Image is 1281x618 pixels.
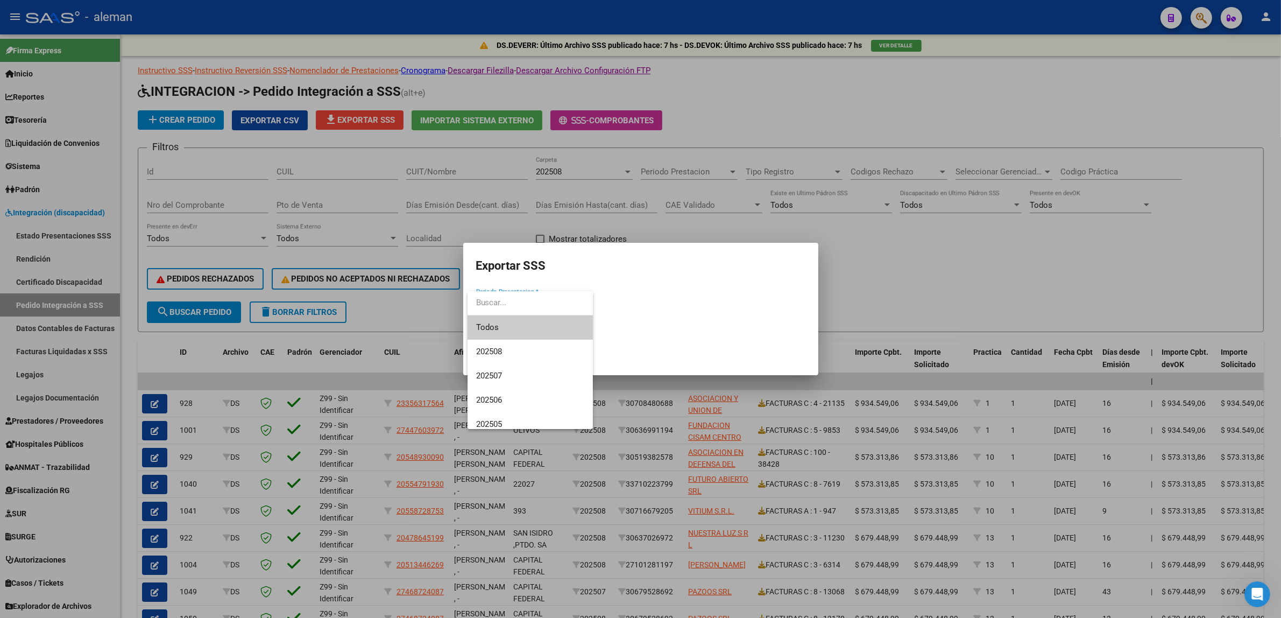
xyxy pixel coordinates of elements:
[1244,581,1270,607] iframe: Intercom live chat
[476,347,502,356] span: 202508
[476,371,502,381] span: 202507
[476,315,584,340] span: Todos
[476,395,502,405] span: 202506
[476,419,502,429] span: 202505
[468,291,593,315] input: dropdown search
